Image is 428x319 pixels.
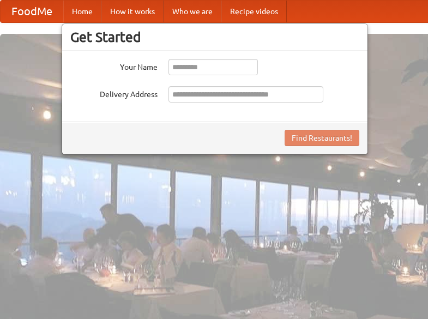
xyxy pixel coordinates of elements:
[63,1,101,22] a: Home
[221,1,287,22] a: Recipe videos
[1,1,63,22] a: FoodMe
[101,1,164,22] a: How it works
[285,130,359,146] button: Find Restaurants!
[164,1,221,22] a: Who we are
[70,86,158,100] label: Delivery Address
[70,29,359,45] h3: Get Started
[70,59,158,73] label: Your Name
